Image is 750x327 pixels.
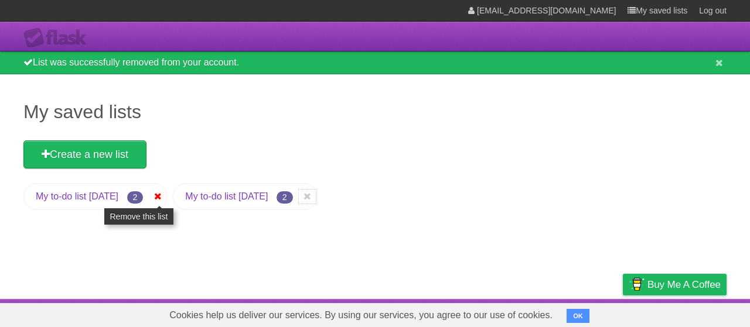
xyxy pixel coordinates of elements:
[277,191,293,204] span: 2
[23,140,146,168] a: Create a new list
[653,302,727,324] a: Suggest a feature
[608,302,638,324] a: Privacy
[506,302,553,324] a: Developers
[623,274,727,295] a: Buy me a coffee
[36,191,118,201] a: My to-do list [DATE]
[568,302,594,324] a: Terms
[647,274,721,295] span: Buy me a coffee
[23,98,727,126] h1: My saved lists
[467,302,492,324] a: About
[23,27,94,49] div: Flask
[158,304,564,327] span: Cookies help us deliver our services. By using our services, you agree to our use of cookies.
[127,191,144,204] span: 2
[185,191,268,201] a: My to-do list [DATE]
[567,309,589,323] button: OK
[629,274,645,294] img: Buy me a coffee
